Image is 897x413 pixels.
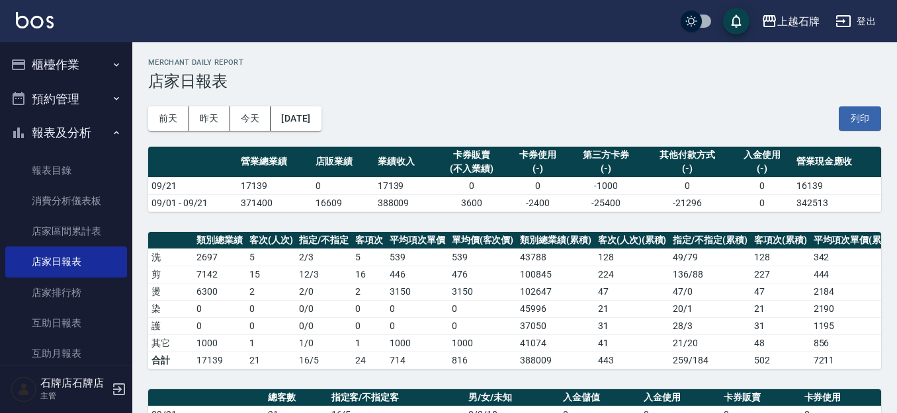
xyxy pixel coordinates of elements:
[669,248,751,266] td: 49 / 79
[246,300,296,317] td: 0
[386,317,448,334] td: 0
[801,389,881,406] th: 卡券使用
[5,216,127,246] a: 店家區間累計表
[193,334,246,352] td: 1000
[374,194,436,211] td: 388009
[246,352,296,369] td: 21
[193,232,246,249] th: 類別總業績
[296,232,352,249] th: 指定/不指定
[507,194,568,211] td: -2400
[352,334,386,352] td: 1
[374,177,436,194] td: 17139
[312,147,374,178] th: 店販業績
[296,317,352,334] td: 0 / 0
[669,334,751,352] td: 21 / 20
[569,194,644,211] td: -25400
[193,300,246,317] td: 0
[448,352,517,369] td: 816
[644,194,732,211] td: -21296
[465,389,560,406] th: 男/女/未知
[237,147,312,178] th: 營業總業績
[647,148,728,162] div: 其他付款方式
[16,12,54,28] img: Logo
[517,232,595,249] th: 類別總業績(累積)
[751,266,810,283] td: 227
[448,248,517,266] td: 539
[517,266,595,283] td: 100845
[751,283,810,300] td: 47
[5,308,127,338] a: 互助日報表
[5,338,127,369] a: 互助月報表
[246,334,296,352] td: 1
[312,177,374,194] td: 0
[669,317,751,334] td: 28 / 3
[5,82,127,116] button: 預約管理
[510,162,565,176] div: (-)
[751,334,810,352] td: 48
[148,147,881,212] table: a dense table
[436,194,507,211] td: 3600
[669,300,751,317] td: 20 / 1
[5,116,127,150] button: 報表及分析
[756,8,825,35] button: 上越石牌
[572,162,640,176] div: (-)
[732,177,793,194] td: 0
[448,232,517,249] th: 單均價(客次價)
[647,162,728,176] div: (-)
[148,352,193,369] td: 合計
[735,148,790,162] div: 入金使用
[777,13,820,30] div: 上越石牌
[386,232,448,249] th: 平均項次單價
[669,352,751,369] td: 259/184
[517,248,595,266] td: 43788
[352,232,386,249] th: 客項次
[560,389,640,406] th: 入金儲值
[148,283,193,300] td: 燙
[448,300,517,317] td: 0
[312,194,374,211] td: 16609
[148,72,881,91] h3: 店家日報表
[595,232,670,249] th: 客次(人次)(累積)
[296,266,352,283] td: 12 / 3
[148,194,237,211] td: 09/01 - 09/21
[439,162,503,176] div: (不入業績)
[193,317,246,334] td: 0
[296,248,352,266] td: 2 / 3
[595,248,670,266] td: 128
[732,194,793,211] td: 0
[230,106,271,131] button: 今天
[386,300,448,317] td: 0
[246,317,296,334] td: 0
[193,352,246,369] td: 17139
[448,334,517,352] td: 1000
[5,48,127,82] button: 櫃檯作業
[640,389,720,406] th: 入金使用
[720,389,800,406] th: 卡券販賣
[265,389,328,406] th: 總客數
[595,266,670,283] td: 224
[644,177,732,194] td: 0
[448,266,517,283] td: 476
[148,317,193,334] td: 護
[595,300,670,317] td: 21
[148,248,193,266] td: 洗
[296,283,352,300] td: 2 / 0
[246,248,296,266] td: 5
[296,300,352,317] td: 0 / 0
[448,283,517,300] td: 3150
[517,300,595,317] td: 45996
[669,283,751,300] td: 47 / 0
[436,177,507,194] td: 0
[246,232,296,249] th: 客次(人次)
[386,248,448,266] td: 539
[595,334,670,352] td: 41
[148,266,193,283] td: 剪
[517,352,595,369] td: 388009
[735,162,790,176] div: (-)
[595,352,670,369] td: 443
[669,232,751,249] th: 指定/不指定(累積)
[148,334,193,352] td: 其它
[296,352,352,369] td: 16/5
[439,148,503,162] div: 卡券販賣
[40,377,108,390] h5: 石牌店石牌店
